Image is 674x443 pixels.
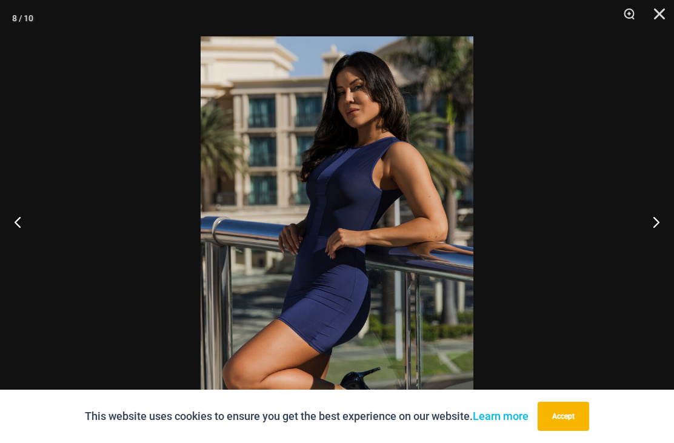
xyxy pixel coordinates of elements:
[473,410,529,422] a: Learn more
[12,9,33,27] div: 8 / 10
[85,407,529,425] p: This website uses cookies to ensure you get the best experience on our website.
[538,402,589,431] button: Accept
[629,192,674,252] button: Next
